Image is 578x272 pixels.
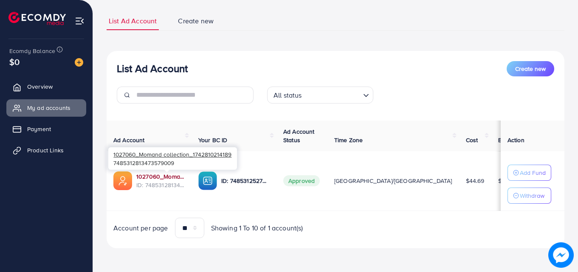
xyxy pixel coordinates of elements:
[283,127,315,144] span: Ad Account Status
[27,146,64,154] span: Product Links
[75,16,85,26] img: menu
[466,136,478,144] span: Cost
[305,87,360,101] input: Search for option
[508,165,551,181] button: Add Fund
[9,56,20,68] span: $0
[520,191,544,201] p: Withdraw
[9,47,55,55] span: Ecomdy Balance
[198,136,228,144] span: Your BC ID
[334,177,452,185] span: [GEOGRAPHIC_DATA]/[GEOGRAPHIC_DATA]
[515,64,546,73] span: Create new
[178,16,214,26] span: Create new
[113,223,168,233] span: Account per page
[221,176,270,186] p: ID: 7485312527996502033
[136,181,185,189] span: ID: 7485312813473579009
[211,223,303,233] span: Showing 1 To 10 of 1 account(s)
[27,104,70,112] span: My ad accounts
[8,12,66,25] img: logo
[109,16,157,26] span: List Ad Account
[113,150,231,158] span: 1027060_Momand collection_1742810214189
[113,136,145,144] span: Ad Account
[6,78,86,95] a: Overview
[508,136,524,144] span: Action
[117,62,188,75] h3: List Ad Account
[508,188,551,204] button: Withdraw
[6,121,86,137] a: Payment
[6,99,86,116] a: My ad accounts
[136,172,185,181] a: 1027060_Momand collection_1742810214189
[334,136,363,144] span: Time Zone
[466,177,485,185] span: $44.69
[27,82,53,91] span: Overview
[507,61,554,76] button: Create new
[27,125,51,133] span: Payment
[113,171,132,190] img: ic-ads-acc.e4c84228.svg
[75,58,83,67] img: image
[6,142,86,159] a: Product Links
[108,147,237,170] div: 7485312813473579009
[267,87,373,104] div: Search for option
[283,175,320,186] span: Approved
[520,168,546,178] p: Add Fund
[548,242,574,268] img: image
[198,171,217,190] img: ic-ba-acc.ded83a64.svg
[272,89,304,101] span: All status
